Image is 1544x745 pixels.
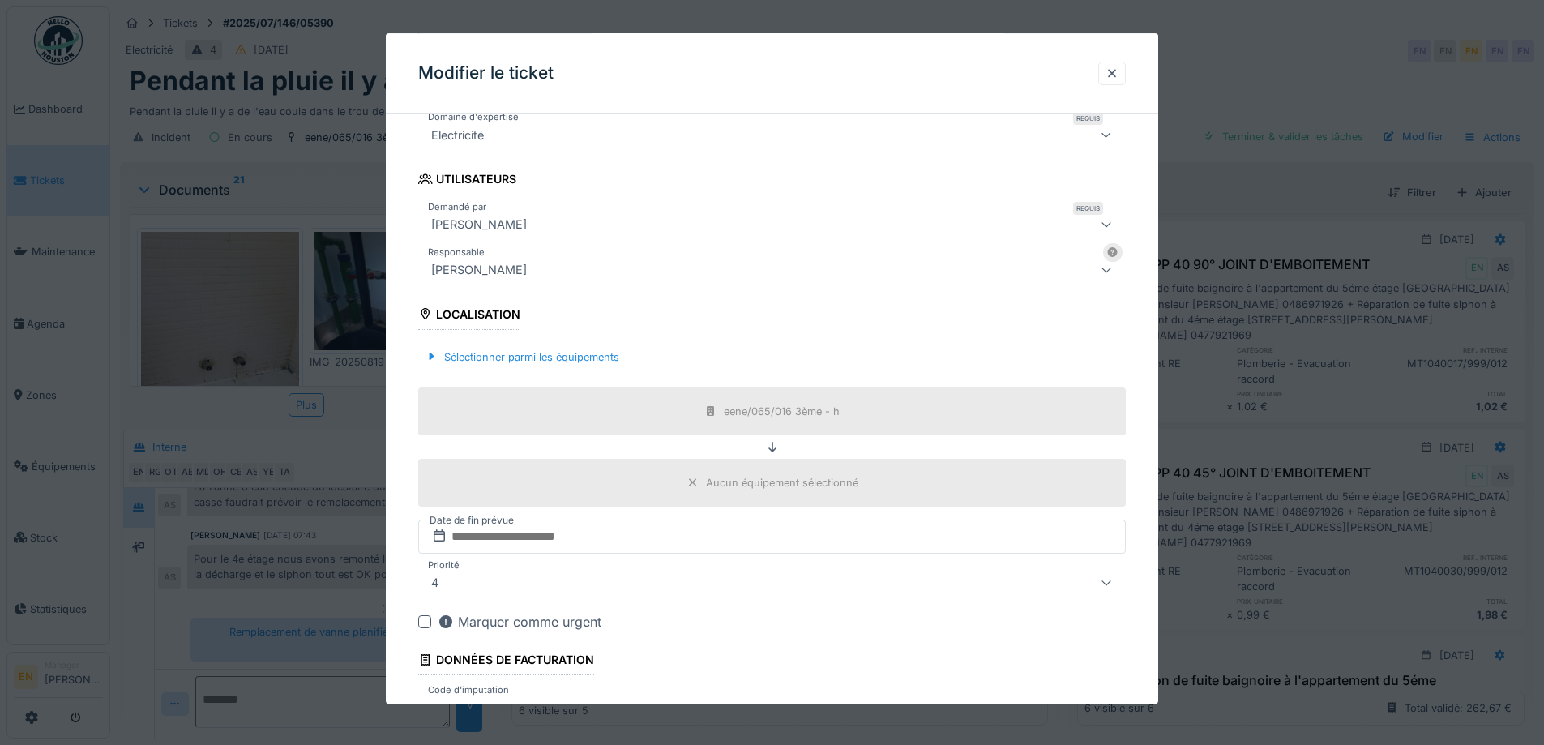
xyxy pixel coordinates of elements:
[418,302,520,330] div: Localisation
[425,111,522,125] label: Domaine d'expertise
[418,346,626,368] div: Sélectionner parmi les équipements
[438,612,601,632] div: Marquer comme urgent
[425,683,512,697] label: Code d'imputation
[425,573,445,593] div: 4
[425,260,533,280] div: [PERSON_NAME]
[706,475,858,490] div: Aucun équipement sélectionné
[425,246,488,259] label: Responsable
[425,200,490,214] label: Demandé par
[418,63,554,83] h3: Modifier le ticket
[428,512,515,529] label: Date de fin prévue
[1073,113,1103,126] div: Requis
[724,404,840,419] div: eene/065/016 3ème - h
[425,215,533,234] div: [PERSON_NAME]
[418,168,516,195] div: Utilisateurs
[1073,202,1103,215] div: Requis
[418,648,594,675] div: Données de facturation
[425,559,463,572] label: Priorité
[425,126,490,145] div: Electricité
